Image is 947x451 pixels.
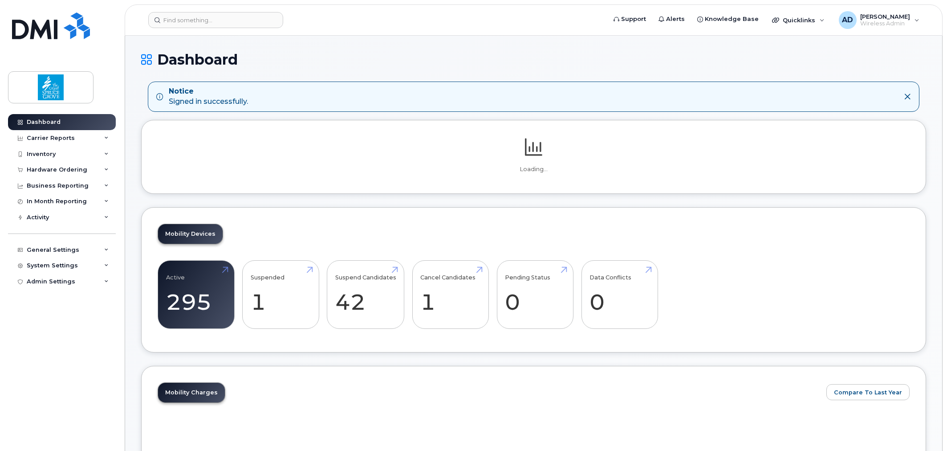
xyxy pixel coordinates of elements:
span: Compare To Last Year [834,388,902,397]
a: Active 295 [166,265,226,324]
a: Suspended 1 [251,265,311,324]
button: Compare To Last Year [826,384,910,400]
a: Pending Status 0 [505,265,565,324]
a: Data Conflicts 0 [589,265,650,324]
div: Signed in successfully. [169,86,248,107]
p: Loading... [158,165,910,173]
a: Cancel Candidates 1 [420,265,480,324]
h1: Dashboard [141,52,926,67]
a: Mobility Charges [158,383,225,402]
strong: Notice [169,86,248,97]
a: Suspend Candidates 42 [335,265,396,324]
a: Mobility Devices [158,224,223,244]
